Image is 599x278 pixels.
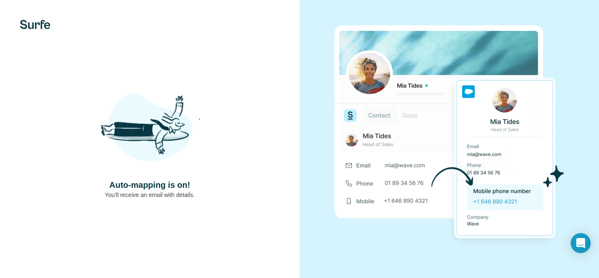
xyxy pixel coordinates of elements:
[571,233,591,253] div: Open Intercom Messenger
[109,179,190,191] h4: Auto-mapping is on!
[20,20,50,29] img: Surfe's logo
[334,25,564,253] img: Download Success
[100,79,200,179] img: Shaka Illustration
[105,191,195,199] p: You’ll receive an email with details.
